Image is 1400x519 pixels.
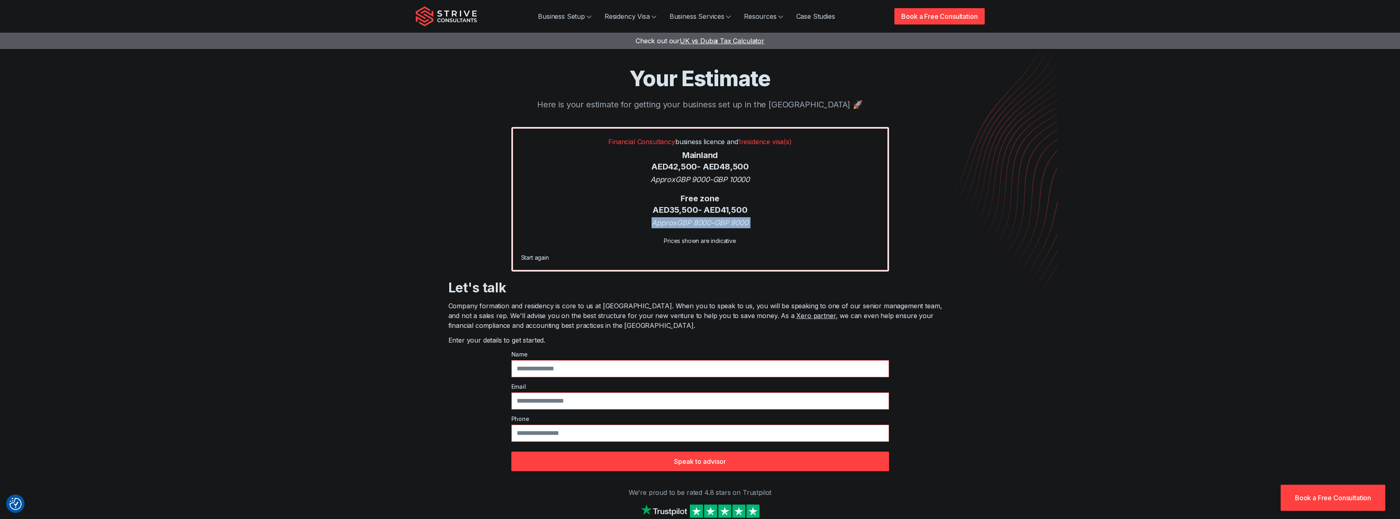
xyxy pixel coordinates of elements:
span: UK vs Dubai Tax Calculator [680,37,764,45]
button: Speak to advisor [511,452,889,471]
div: Approx GBP 9000 - GBP 10000 [521,174,879,185]
h3: Let's talk [448,280,952,296]
img: Revisit consent button [9,498,22,510]
img: Strive Consultants [416,6,477,27]
p: We're proud to be rated 4.8 stars on Trustpilot [448,488,952,497]
a: Book a Free Consultation [1281,485,1385,511]
div: Approx GBP 8000 - GBP 9000 [521,217,879,228]
a: Case Studies [790,8,842,25]
p: business licence and [521,137,879,147]
div: Free zone AED 35,500 - AED 41,500 [521,193,879,216]
a: Check out ourUK vs Dubai Tax Calculator [636,37,764,45]
button: Consent Preferences [9,498,22,510]
span: Financial Consultancy [608,138,675,146]
a: Book a Free Consultation [894,8,984,25]
p: Here is your estimate for getting your business set up in the [GEOGRAPHIC_DATA] 🚀 [416,98,985,111]
label: Email [511,382,889,391]
div: Prices shown are indicative [521,236,879,245]
div: Mainland AED 42,500 - AED 48,500 [521,150,879,172]
a: Residency Visa [598,8,663,25]
span: 1 residence visa(s) [738,138,792,146]
p: Enter your details to get started. [448,335,952,345]
label: Name [511,350,889,359]
a: Start again [521,254,549,261]
a: Business Setup [531,8,598,25]
label: Phone [511,414,889,423]
h1: Your Estimate [416,65,985,92]
a: Business Services [663,8,737,25]
p: Company formation and residency is core to us at [GEOGRAPHIC_DATA]. When you to speak to us, you ... [448,301,952,330]
a: Resources [737,8,790,25]
a: Xero partner [796,312,836,320]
